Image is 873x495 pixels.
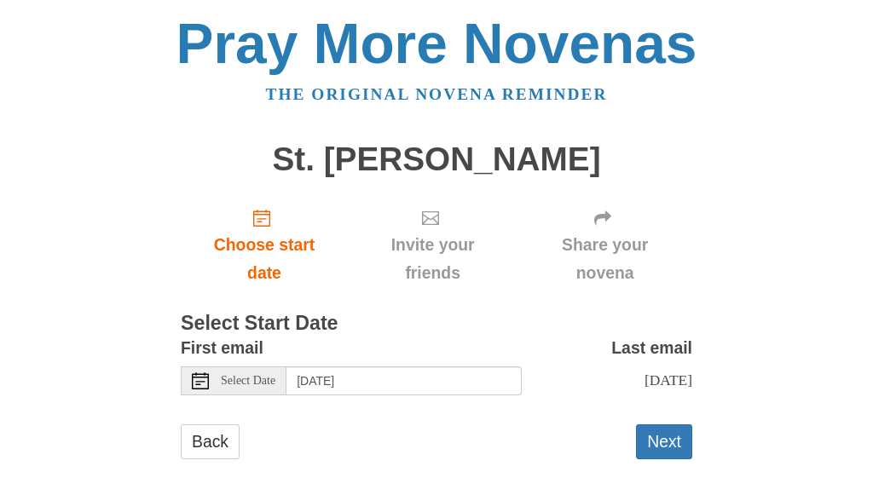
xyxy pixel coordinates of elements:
span: Choose start date [198,231,331,287]
a: Pray More Novenas [176,12,697,75]
button: Next [636,424,692,459]
span: [DATE] [645,371,692,389]
h1: St. [PERSON_NAME] [181,141,692,178]
span: Invite your friends [365,231,500,287]
h3: Select Start Date [181,313,692,335]
a: Choose start date [181,194,348,296]
a: Back [181,424,240,459]
div: Click "Next" to confirm your start date first. [348,194,517,296]
a: The original novena reminder [266,85,608,103]
div: Click "Next" to confirm your start date first. [517,194,692,296]
span: Share your novena [535,231,675,287]
label: First email [181,334,263,362]
label: Last email [611,334,692,362]
span: Select Date [221,375,275,387]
